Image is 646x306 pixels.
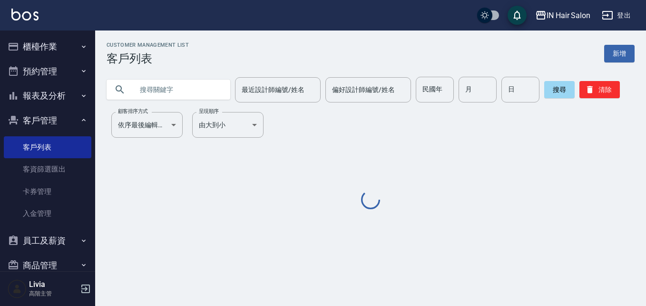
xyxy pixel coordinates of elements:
[4,181,91,203] a: 卡券管理
[547,10,590,21] div: IN Hair Salon
[4,136,91,158] a: 客戶列表
[11,9,39,20] img: Logo
[133,77,223,102] input: 搜尋關鍵字
[604,45,635,62] a: 新增
[4,228,91,253] button: 員工及薪資
[199,108,219,115] label: 呈現順序
[544,81,575,98] button: 搜尋
[508,6,527,25] button: save
[4,108,91,133] button: 客戶管理
[4,59,91,84] button: 預約管理
[29,289,78,298] p: 高階主管
[29,280,78,289] h5: Livia
[579,81,620,98] button: 清除
[4,253,91,278] button: 商品管理
[531,6,594,25] button: IN Hair Salon
[107,52,189,65] h3: 客戶列表
[4,83,91,108] button: 報表及分析
[192,112,264,138] div: 由大到小
[4,158,91,180] a: 客資篩選匯出
[598,7,635,24] button: 登出
[107,42,189,48] h2: Customer Management List
[4,203,91,224] a: 入金管理
[8,279,27,298] img: Person
[118,108,148,115] label: 顧客排序方式
[4,34,91,59] button: 櫃檯作業
[111,112,183,138] div: 依序最後編輯時間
